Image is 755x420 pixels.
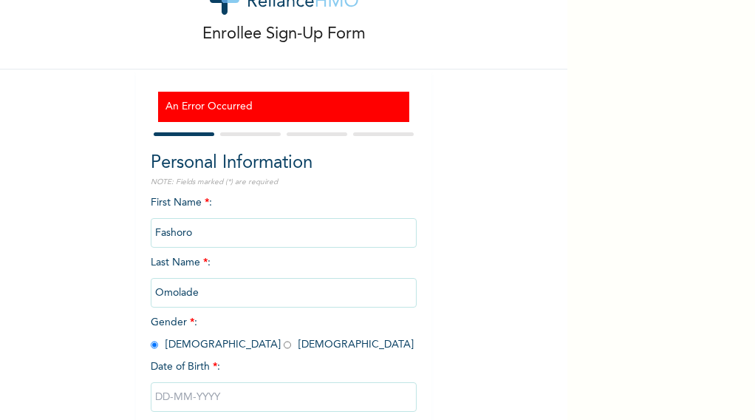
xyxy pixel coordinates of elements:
input: Enter your first name [151,218,417,248]
h2: Personal Information [151,150,417,177]
input: DD-MM-YYYY [151,382,417,412]
p: Enrollee Sign-Up Form [202,22,366,47]
p: NOTE: Fields marked (*) are required [151,177,417,188]
h3: An Error Occurred [165,99,402,115]
input: Enter your last name [151,278,417,308]
span: Gender : [DEMOGRAPHIC_DATA] [DEMOGRAPHIC_DATA] [151,317,414,350]
span: Last Name : [151,257,417,298]
span: Date of Birth : [151,359,220,375]
span: First Name : [151,197,417,238]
